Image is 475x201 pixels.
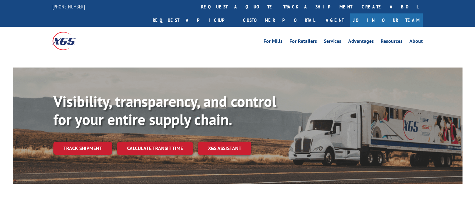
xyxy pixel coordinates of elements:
a: Join Our Team [350,13,423,27]
a: Services [324,39,341,46]
a: Calculate transit time [117,142,193,155]
a: About [409,39,423,46]
a: XGS ASSISTANT [198,142,251,155]
a: [PHONE_NUMBER] [52,3,85,10]
a: Resources [381,39,403,46]
a: Request a pickup [148,13,238,27]
a: Agent [319,13,350,27]
b: Visibility, transparency, and control for your entire supply chain. [53,92,276,129]
a: For Retailers [289,39,317,46]
a: Customer Portal [238,13,319,27]
a: Advantages [348,39,374,46]
a: For Mills [264,39,283,46]
a: Track shipment [53,142,112,155]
